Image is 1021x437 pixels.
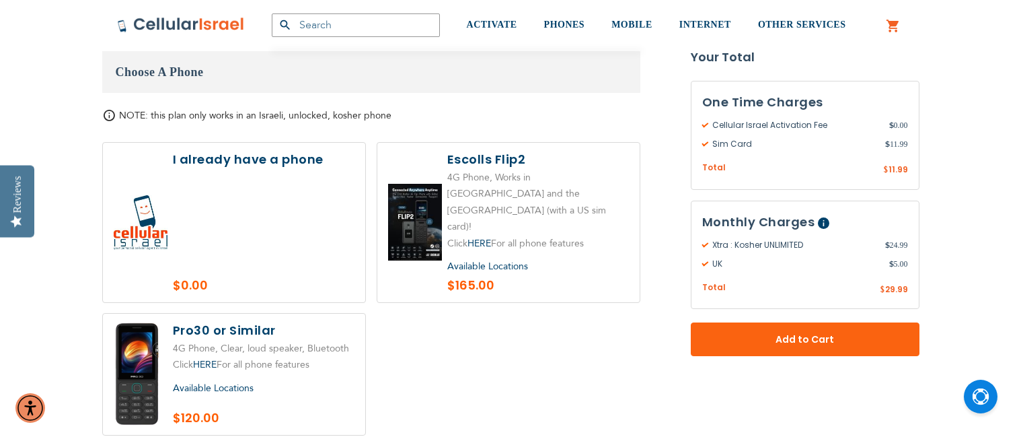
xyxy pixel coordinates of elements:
span: 24.99 [885,239,908,251]
span: Total [702,162,726,174]
strong: Your Total [691,47,919,67]
span: INTERNET [679,20,731,30]
span: Choose A Phone [116,65,204,79]
span: PHONES [544,20,585,30]
span: $ [889,258,894,270]
span: Help [818,217,829,229]
button: Add to Cart [691,323,919,356]
span: NOTE: this plan only works in an Israeli, unlocked, kosher phone [119,109,391,122]
span: $ [889,119,894,131]
span: 11.99 [885,138,908,150]
a: HERE [467,237,491,250]
div: Accessibility Menu [15,393,45,423]
div: Reviews [11,176,24,213]
span: Cellular Israel Activation Fee [702,119,889,131]
a: Available Locations [447,260,528,273]
span: Total [702,281,726,294]
span: 0.00 [889,119,908,131]
span: Xtra : Kosher UNLIMITED [702,239,885,251]
h3: One Time Charges [702,92,908,112]
span: 29.99 [885,283,908,295]
span: ACTIVATE [467,20,517,30]
span: 11.99 [888,164,908,175]
span: $ [880,284,885,296]
span: $ [885,239,890,251]
span: 5.00 [889,258,908,270]
span: MOBILE [611,20,652,30]
a: Available Locations [173,382,254,395]
a: HERE [193,358,217,371]
span: OTHER SERVICES [758,20,846,30]
span: $ [883,164,888,176]
span: Sim Card [702,138,885,150]
span: UK [702,258,889,270]
span: Monthly Charges [702,213,815,230]
img: Cellular Israel Logo [117,17,245,33]
input: Search [272,13,440,37]
span: $ [885,138,890,150]
span: Add to Cart [735,333,875,347]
